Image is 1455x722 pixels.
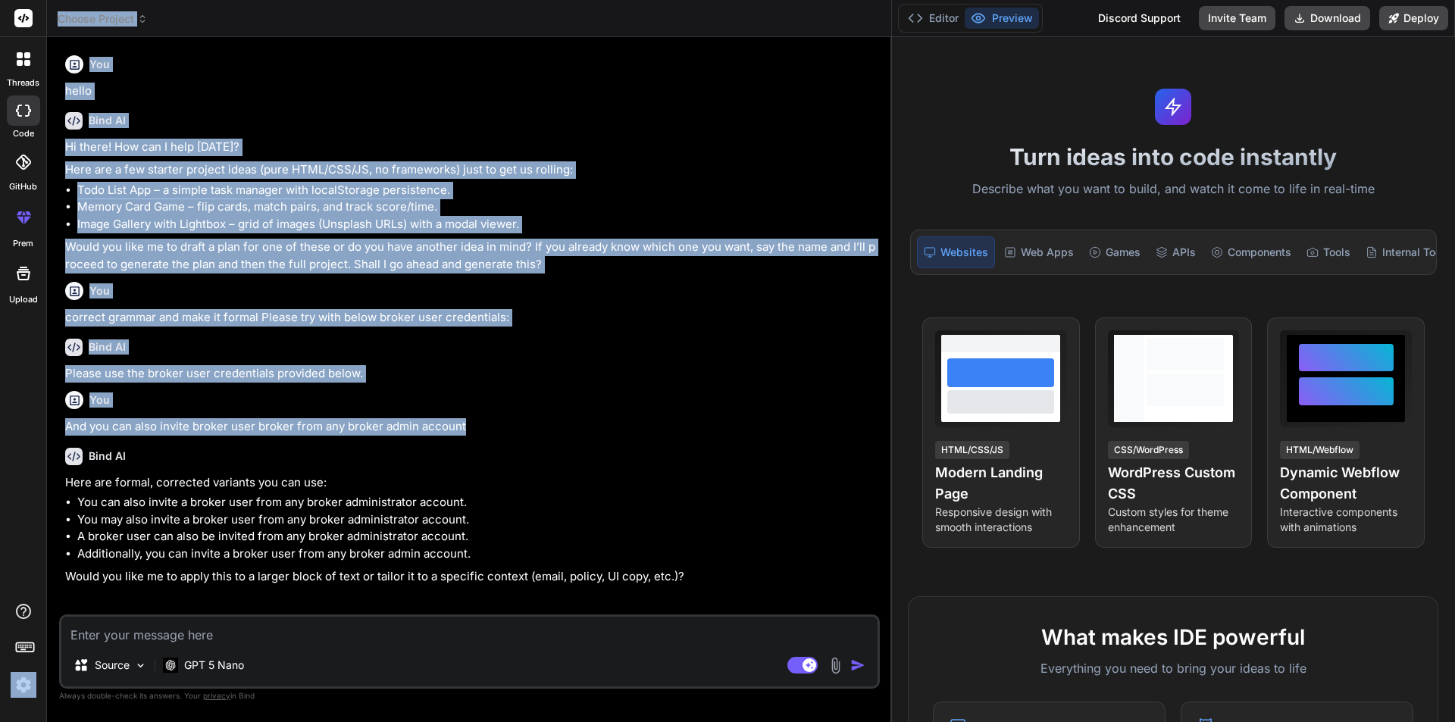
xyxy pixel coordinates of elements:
[1300,236,1356,268] div: Tools
[1083,236,1147,268] div: Games
[1280,505,1412,535] p: Interactive components with animations
[77,494,877,511] li: You can also invite a broker user from any broker administrator account.
[89,392,110,408] h6: You
[77,528,877,545] li: A broker user can also be invited from any broker administrator account.
[1280,441,1360,459] div: HTML/Webflow
[65,161,877,179] p: Here are a few starter project ideas (pure HTML/CSS/JS, no frameworks) just to get us rolling:
[1199,6,1275,30] button: Invite Team
[935,505,1067,535] p: Responsive design with smooth interactions
[13,127,34,140] label: code
[89,449,126,464] h6: Bind AI
[77,545,877,563] li: Additionally, you can invite a broker user from any broker admin account.
[9,293,38,306] label: Upload
[827,657,844,674] img: attachment
[89,283,110,298] h6: You
[902,8,965,29] button: Editor
[935,441,1009,459] div: HTML/CSS/JS
[9,180,37,193] label: GitHub
[89,113,126,128] h6: Bind AI
[163,658,178,672] img: GPT 5 Nano
[933,659,1413,677] p: Everything you need to bring your ideas to life
[77,182,877,199] li: Todo List App – a simple task manager with localStorage persistence.
[901,180,1446,199] p: Describe what you want to build, and watch it come to life in real-time
[1284,6,1370,30] button: Download
[7,77,39,89] label: threads
[935,462,1067,505] h4: Modern Landing Page
[1108,462,1240,505] h4: WordPress Custom CSS
[11,672,36,698] img: settings
[901,143,1446,170] h1: Turn ideas into code instantly
[13,237,33,250] label: prem
[203,691,230,700] span: privacy
[1280,462,1412,505] h4: Dynamic Webflow Component
[59,689,880,703] p: Always double-check its answers. Your in Bind
[65,568,877,586] p: Would you like me to apply this to a larger block of text or tailor it to a specific context (ema...
[77,198,877,216] li: Memory Card Game – flip cards, match pairs, and track score/time.
[184,658,244,673] p: GPT 5 Nano
[89,57,110,72] h6: You
[1089,6,1190,30] div: Discord Support
[77,511,877,529] li: You may also invite a broker user from any broker administrator account.
[1108,505,1240,535] p: Custom styles for theme enhancement
[65,239,877,273] p: Would you like me to draft a plan for one of these or do you have another idea in mind? If you al...
[850,658,865,673] img: icon
[917,236,995,268] div: Websites
[933,621,1413,653] h2: What makes IDE powerful
[65,365,877,383] p: Please use the broker user credentials provided below.
[65,139,877,156] p: Hi there! How can I help [DATE]?
[1150,236,1202,268] div: APIs
[1205,236,1297,268] div: Components
[965,8,1039,29] button: Preview
[65,309,877,327] p: correct grammar and make it formal Please try with below broker user credentials:
[77,216,877,233] li: Image Gallery with Lightbox – grid of images (Unsplash URLs) with a modal viewer.
[89,339,126,355] h6: Bind AI
[65,474,877,492] p: Here are formal, corrected variants you can use:
[95,658,130,673] p: Source
[134,659,147,672] img: Pick Models
[58,11,148,27] span: Choose Project
[1379,6,1448,30] button: Deploy
[65,83,877,100] p: hello
[65,418,877,436] p: And you can also invite broker user broker from any broker admin account
[998,236,1080,268] div: Web Apps
[1108,441,1189,459] div: CSS/WordPress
